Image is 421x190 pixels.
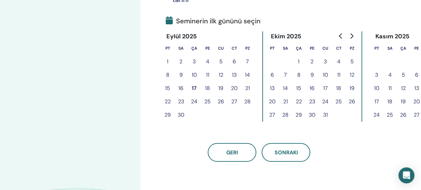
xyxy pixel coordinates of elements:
[161,42,174,55] th: Pazartesi
[292,55,306,68] button: 1
[370,82,383,95] button: 10
[188,42,201,55] th: Çarşamba
[383,95,397,108] button: 18
[241,68,254,82] button: 14
[174,55,188,68] button: 2
[319,95,332,108] button: 24
[345,55,359,68] button: 5
[397,42,410,55] th: Çarşamba
[383,42,397,55] th: Salı
[319,55,332,68] button: 3
[370,42,383,55] th: Pazartesi
[397,108,410,122] button: 26
[214,95,228,108] button: 26
[383,82,397,95] button: 11
[345,82,359,95] button: 19
[266,42,279,55] th: Pazartesi
[383,68,397,82] button: 4
[214,68,228,82] button: 12
[188,55,201,68] button: 3
[226,149,238,156] span: Geri
[397,68,410,82] button: 5
[266,31,307,42] div: Ekim 2025
[292,42,306,55] th: Çarşamba
[292,95,306,108] button: 22
[201,68,214,82] button: 11
[274,149,298,156] span: Sonraki
[332,82,345,95] button: 18
[332,42,345,55] th: Cumartesi
[188,82,201,95] button: 17
[174,68,188,82] button: 9
[332,68,345,82] button: 11
[228,55,241,68] button: 6
[306,95,319,108] button: 23
[166,16,261,26] span: Seminerin ilk gününü seçin
[370,68,383,82] button: 3
[174,42,188,55] th: Salı
[228,68,241,82] button: 13
[306,82,319,95] button: 16
[161,108,174,122] button: 29
[332,55,345,68] button: 4
[241,42,254,55] th: Pazar
[370,31,415,42] div: Kasım 2025
[319,68,332,82] button: 10
[241,82,254,95] button: 21
[279,68,292,82] button: 7
[279,95,292,108] button: 21
[292,108,306,122] button: 29
[174,82,188,95] button: 16
[241,95,254,108] button: 28
[208,143,256,162] button: Geri
[306,108,319,122] button: 30
[214,55,228,68] button: 5
[201,82,214,95] button: 18
[188,95,201,108] button: 24
[345,42,359,55] th: Pazar
[306,55,319,68] button: 2
[397,82,410,95] button: 12
[292,68,306,82] button: 8
[279,42,292,55] th: Salı
[241,55,254,68] button: 7
[292,82,306,95] button: 15
[266,82,279,95] button: 13
[228,95,241,108] button: 27
[370,108,383,122] button: 24
[201,42,214,55] th: Perşembe
[161,82,174,95] button: 15
[346,29,357,43] button: Go to next month
[228,42,241,55] th: Cumartesi
[383,108,397,122] button: 25
[214,42,228,55] th: Cuma
[345,95,359,108] button: 26
[201,55,214,68] button: 4
[161,31,202,42] div: Eylül 2025
[262,143,310,162] button: Sonraki
[319,42,332,55] th: Cuma
[174,108,188,122] button: 30
[370,95,383,108] button: 17
[214,82,228,95] button: 19
[161,55,174,68] button: 1
[279,108,292,122] button: 28
[279,82,292,95] button: 14
[201,95,214,108] button: 25
[345,68,359,82] button: 12
[398,167,414,183] div: Open Intercom Messenger
[266,68,279,82] button: 6
[332,95,345,108] button: 25
[228,82,241,95] button: 20
[397,95,410,108] button: 19
[306,68,319,82] button: 9
[335,29,346,43] button: Go to previous month
[174,95,188,108] button: 23
[266,95,279,108] button: 20
[161,68,174,82] button: 8
[161,95,174,108] button: 22
[306,42,319,55] th: Perşembe
[319,82,332,95] button: 17
[266,108,279,122] button: 27
[319,108,332,122] button: 31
